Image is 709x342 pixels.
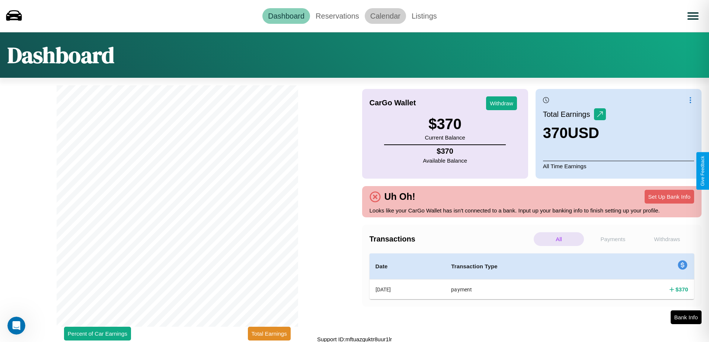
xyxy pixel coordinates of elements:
[534,232,584,246] p: All
[543,125,606,141] h3: 370 USD
[423,156,467,166] p: Available Balance
[423,147,467,156] h4: $ 370
[671,310,702,324] button: Bank Info
[445,279,606,300] th: payment
[588,232,638,246] p: Payments
[376,262,440,271] h4: Date
[370,235,532,243] h4: Transactions
[381,191,419,202] h4: Uh Oh!
[310,8,365,24] a: Reservations
[370,99,416,107] h4: CarGo Wallet
[370,253,694,299] table: simple table
[683,6,703,26] button: Open menu
[370,205,694,215] p: Looks like your CarGo Wallet has isn't connected to a bank. Input up your banking info to finish ...
[642,232,692,246] p: Withdraws
[7,40,114,70] h1: Dashboard
[248,327,291,341] button: Total Earnings
[543,161,694,171] p: All Time Earnings
[370,279,445,300] th: [DATE]
[365,8,406,24] a: Calendar
[676,285,688,293] h4: $ 370
[700,156,705,186] div: Give Feedback
[406,8,443,24] a: Listings
[262,8,310,24] a: Dashboard
[64,327,131,341] button: Percent of Car Earnings
[451,262,600,271] h4: Transaction Type
[486,96,517,110] button: Withdraw
[7,317,25,335] iframe: Intercom live chat
[425,116,465,132] h3: $ 370
[425,132,465,143] p: Current Balance
[645,190,694,204] button: Set Up Bank Info
[543,108,594,121] p: Total Earnings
